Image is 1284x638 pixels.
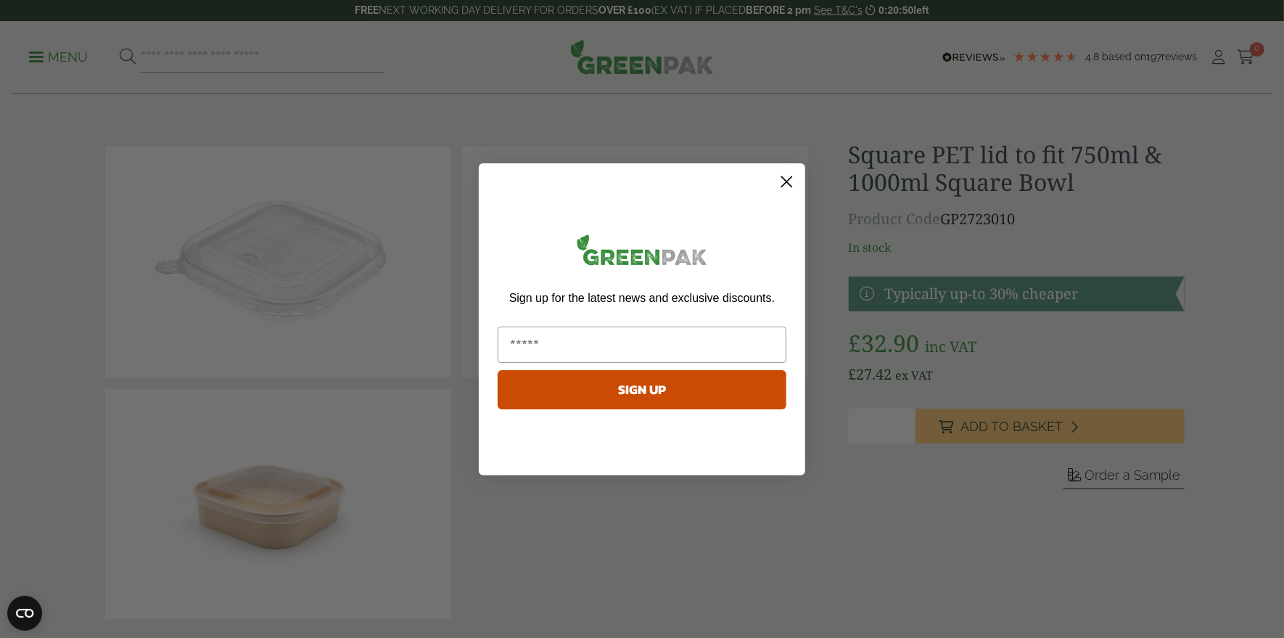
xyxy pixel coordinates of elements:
button: Close dialog [774,169,799,195]
button: SIGN UP [498,370,786,409]
span: Sign up for the latest news and exclusive discounts. [509,292,775,304]
img: greenpak_logo [498,229,786,277]
button: Open CMP widget [7,596,42,631]
input: Email [498,327,786,363]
